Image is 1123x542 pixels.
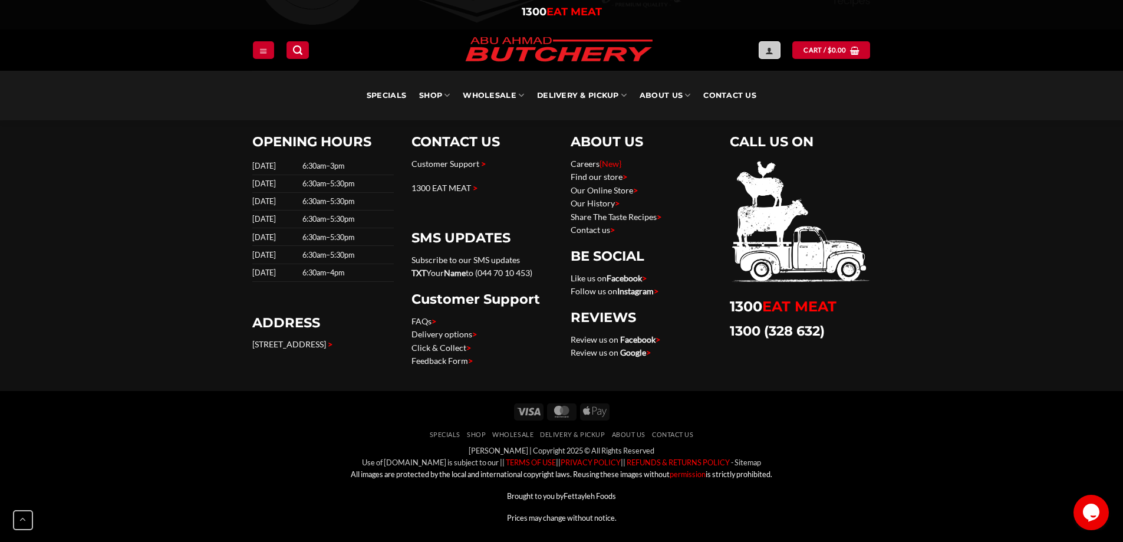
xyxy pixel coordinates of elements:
[411,229,553,247] h2: SMS UPDATES
[252,133,394,150] h2: OPENING HOURS
[656,334,660,344] span: >
[627,458,730,467] font: REFUNDS & RETURNS POLICY
[546,5,602,18] span: EAT MEAT
[286,41,309,58] a: Search
[13,510,33,530] button: Go to top
[299,175,394,193] td: 6:30am–5:30pm
[730,298,837,315] a: 1300EAT MEAT
[430,431,460,438] a: Specials
[620,334,656,344] a: Facebook
[600,159,621,169] span: {New}
[828,45,832,55] span: $
[537,71,627,120] a: Delivery & Pickup
[411,356,473,366] a: Feedback Form>
[411,133,553,150] h2: CONTACT US
[762,298,837,315] span: EAT MEAT
[610,225,615,235] span: >
[571,309,712,326] h2: REVIEWS
[633,185,638,195] span: >
[253,41,274,58] a: Menu
[612,431,646,438] a: About Us
[252,157,299,175] td: [DATE]
[803,45,846,55] span: Cart /
[759,41,780,58] a: Login
[252,512,871,524] p: Prices may change without notice.
[468,356,473,366] span: >
[646,347,651,357] span: >
[571,272,712,298] p: Like us on Follow us on
[512,402,611,421] div: Payment icons
[472,329,477,339] span: >
[466,343,471,353] span: >
[571,198,620,208] a: Our History>
[299,264,394,282] td: 6:30am–4pm
[463,71,524,120] a: Wholesale
[252,175,299,193] td: [DATE]
[623,172,627,182] span: >
[670,469,706,479] a: permission
[522,5,602,18] a: 1300EAT MEAT
[735,458,761,467] a: Sitemap
[657,212,661,222] span: >
[625,458,730,467] a: REFUNDS & RETURNS POLICY
[571,172,627,182] a: Find our store>
[730,157,871,287] img: 1300eatmeat.png
[411,268,426,278] strong: TXT
[607,273,642,283] a: Facebook
[481,159,486,169] span: >
[411,159,479,169] a: Customer Support
[252,228,299,246] td: [DATE]
[506,458,556,467] font: TERMS OF USE
[492,431,533,438] a: Wholesale
[642,273,647,283] span: >
[299,193,394,211] td: 6:30am–5:30pm
[252,490,871,502] p: Brought to you by
[561,458,621,467] a: PRIVACY POLICY
[411,183,471,193] a: 1300 EAT MEAT
[505,458,556,467] a: TERMS OF USE
[652,431,693,438] a: Contact Us
[252,468,871,480] p: All images are protected by the local and international copyright laws. Reusing these images with...
[456,29,662,71] img: Abu Ahmad Butchery
[419,71,450,120] a: SHOP
[640,71,690,120] a: About Us
[252,193,299,211] td: [DATE]
[367,71,406,120] a: Specials
[411,343,471,353] a: Click & Collect>
[299,157,394,175] td: 6:30am–3pm
[571,159,621,169] a: Careers{New}
[411,316,436,326] a: FAQs>
[540,431,605,438] a: Delivery & Pickup
[828,46,847,54] bdi: 0.00
[252,246,299,264] td: [DATE]
[730,133,871,150] h2: CALL US ON
[730,323,825,339] a: 1300 (328 632)
[411,291,553,308] h2: Customer Support
[564,491,616,501] a: Fettayleh Foods
[444,268,466,278] strong: Name
[252,264,299,282] td: [DATE]
[617,286,654,296] a: Instagram
[467,431,486,438] a: SHOP
[620,347,646,357] a: Google
[411,329,477,339] a: Delivery options>
[1073,495,1111,530] iframe: chat widget
[731,458,733,467] a: -
[252,445,871,524] div: [PERSON_NAME] | Copyright 2025 © All Rights Reserved Use of [DOMAIN_NAME] is subject to our || || ||
[571,333,712,360] p: Review us on Review us on
[252,211,299,228] td: [DATE]
[299,228,394,246] td: 6:30am–5:30pm
[328,339,332,349] span: >
[432,316,436,326] span: >
[571,225,615,235] a: Contact us>
[252,314,394,331] h2: ADDRESS
[703,71,756,120] a: Contact Us
[571,133,712,150] h2: ABOUT US
[299,211,394,228] td: 6:30am–5:30pm
[615,198,620,208] span: >
[252,339,326,349] a: [STREET_ADDRESS]
[654,286,658,296] span: >
[473,183,477,193] span: >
